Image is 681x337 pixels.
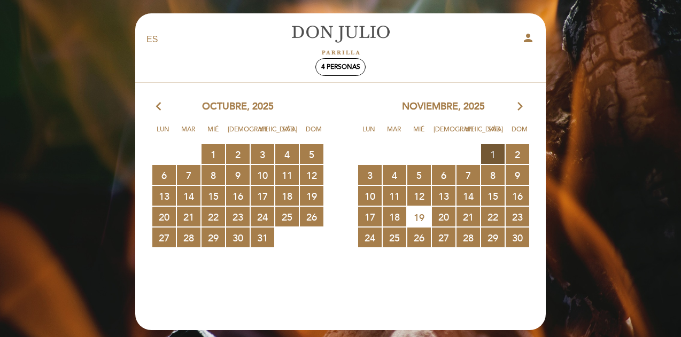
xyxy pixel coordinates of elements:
[275,165,299,185] span: 11
[226,228,250,247] span: 30
[506,207,529,226] span: 23
[152,124,174,144] span: Lun
[407,165,431,185] span: 5
[226,186,250,206] span: 16
[407,186,431,206] span: 12
[459,124,480,144] span: Vie
[481,144,505,164] span: 1
[177,186,200,206] span: 14
[506,165,529,185] span: 9
[358,186,382,206] span: 10
[402,100,485,114] span: noviembre, 2025
[202,100,274,114] span: octubre, 2025
[407,228,431,247] span: 26
[253,124,274,144] span: Vie
[152,228,176,247] span: 27
[358,165,382,185] span: 3
[300,186,323,206] span: 19
[303,124,324,144] span: Dom
[432,165,455,185] span: 6
[383,165,406,185] span: 4
[226,207,250,226] span: 23
[481,207,505,226] span: 22
[226,144,250,164] span: 2
[203,124,224,144] span: Mié
[275,144,299,164] span: 4
[506,186,529,206] span: 16
[383,228,406,247] span: 25
[432,207,455,226] span: 20
[522,32,535,48] button: person
[152,165,176,185] span: 6
[432,228,455,247] span: 27
[481,228,505,247] span: 29
[506,228,529,247] span: 30
[484,124,505,144] span: Sáb
[275,186,299,206] span: 18
[434,124,455,144] span: [DEMOGRAPHIC_DATA]
[202,144,225,164] span: 1
[456,186,480,206] span: 14
[177,228,200,247] span: 28
[506,144,529,164] span: 2
[481,186,505,206] span: 15
[152,207,176,226] span: 20
[300,144,323,164] span: 5
[251,144,274,164] span: 3
[251,165,274,185] span: 10
[156,100,166,114] i: arrow_back_ios
[383,186,406,206] span: 11
[202,228,225,247] span: 29
[274,25,407,54] a: [PERSON_NAME]
[177,124,199,144] span: Mar
[456,165,480,185] span: 7
[358,207,382,226] span: 17
[456,228,480,247] span: 28
[177,207,200,226] span: 21
[251,207,274,226] span: 24
[202,186,225,206] span: 15
[300,207,323,226] span: 26
[383,124,405,144] span: Mar
[456,207,480,226] span: 21
[383,207,406,226] span: 18
[509,124,530,144] span: Dom
[408,124,430,144] span: Mié
[481,165,505,185] span: 8
[432,186,455,206] span: 13
[152,186,176,206] span: 13
[202,207,225,226] span: 22
[251,186,274,206] span: 17
[321,63,360,71] span: 4 personas
[522,32,535,44] i: person
[228,124,249,144] span: [DEMOGRAPHIC_DATA]
[278,124,299,144] span: Sáb
[300,165,323,185] span: 12
[358,124,380,144] span: Lun
[251,228,274,247] span: 31
[515,100,525,114] i: arrow_forward_ios
[202,165,225,185] span: 8
[226,165,250,185] span: 9
[177,165,200,185] span: 7
[407,207,431,227] span: 19
[358,228,382,247] span: 24
[275,207,299,226] span: 25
